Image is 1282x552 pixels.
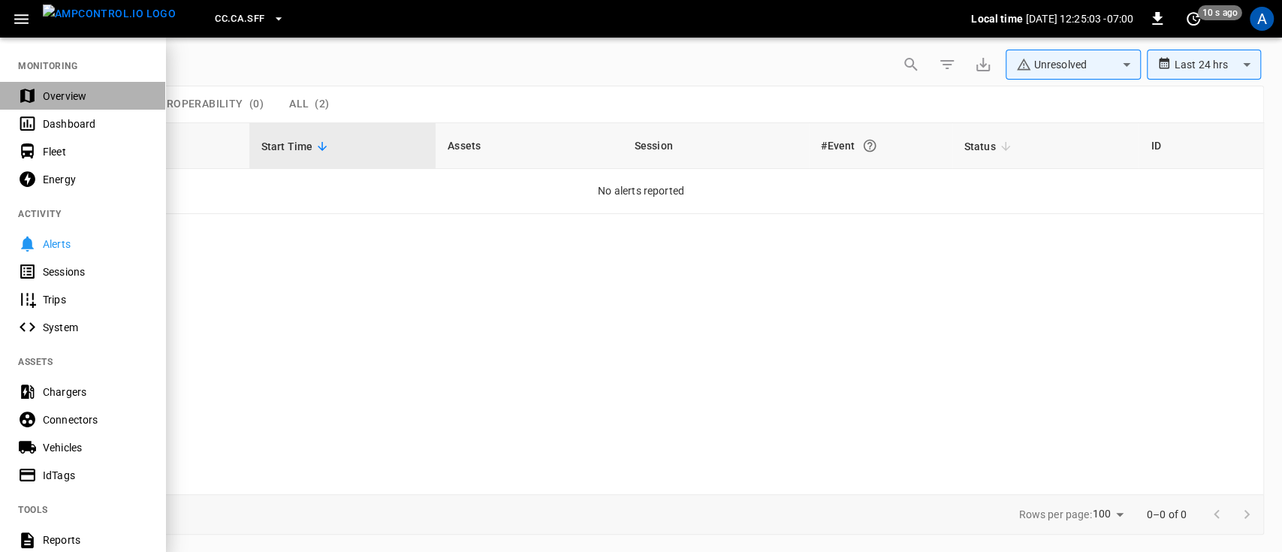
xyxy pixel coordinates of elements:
[43,144,147,159] div: Fleet
[1181,7,1205,31] button: set refresh interval
[43,320,147,335] div: System
[43,5,176,23] img: ampcontrol.io logo
[43,264,147,279] div: Sessions
[971,11,1023,26] p: Local time
[43,89,147,104] div: Overview
[43,116,147,131] div: Dashboard
[1026,11,1133,26] p: [DATE] 12:25:03 -07:00
[215,11,264,28] span: CC.CA.SFF
[43,468,147,483] div: IdTags
[1198,5,1242,20] span: 10 s ago
[43,292,147,307] div: Trips
[43,172,147,187] div: Energy
[1250,7,1274,31] div: profile-icon
[43,440,147,455] div: Vehicles
[43,385,147,400] div: Chargers
[43,412,147,427] div: Connectors
[43,532,147,547] div: Reports
[43,237,147,252] div: Alerts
